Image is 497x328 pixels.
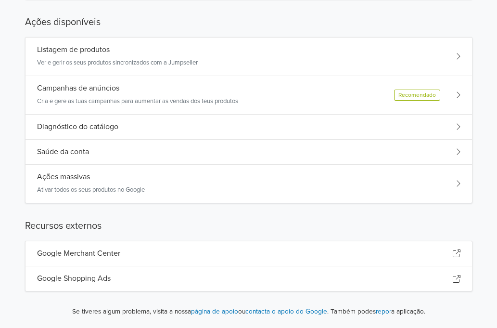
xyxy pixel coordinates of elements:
[37,307,461,316] span: Se tiveres algum problema, visita a nossa ou . Também podes a aplicação.
[25,15,472,29] h5: Ações disponíveis
[37,274,111,283] h5: Google Shopping Ads
[25,115,472,140] div: Diagnóstico do catálogo
[25,76,472,115] div: Campanhas de anúnciosCria e gere as tuas campanhas para aumentar as vendas dos teus produtosRecom...
[37,45,110,54] h5: Listagem de produtos
[37,147,89,157] h5: Saúde da conta
[37,84,119,93] h5: Campanhas de anúncios
[25,219,472,233] h5: Recursos externos
[37,185,145,195] p: Ativar todos os seus produtos no Google
[37,172,90,182] h5: Ações massivas
[25,266,472,291] div: Google Shopping Ads
[191,308,238,315] a: página de apoio
[25,38,472,76] div: Listagem de produtosVer e gerir os seus produtos sincronizados com a Jumpseller
[376,308,391,315] a: repor
[25,241,472,266] div: Google Merchant Center
[37,249,120,258] h5: Google Merchant Center
[394,90,440,101] div: Recomendado
[37,97,238,106] p: Cria e gere as tuas campanhas para aumentar as vendas dos teus produtos
[37,122,118,131] h5: Diagnóstico do catálogo
[245,308,327,315] a: contacta o apoio do Google
[25,165,472,203] div: Ações massivasAtivar todos os seus produtos no Google
[37,58,198,68] p: Ver e gerir os seus produtos sincronizados com a Jumpseller
[25,140,472,165] div: Saúde da conta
